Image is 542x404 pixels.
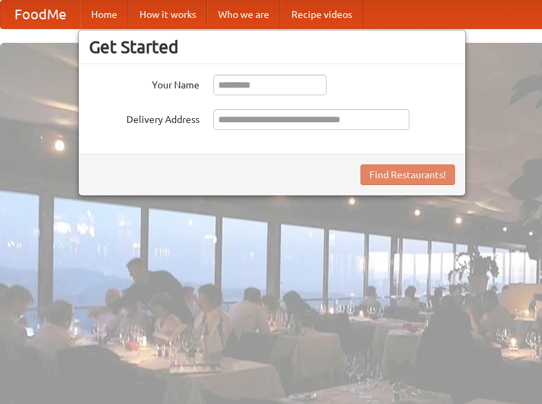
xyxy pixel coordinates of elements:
[89,75,200,92] label: Your Name
[89,37,455,57] h3: Get Started
[1,1,80,28] a: FoodMe
[360,164,455,185] button: Find Restaurants!
[207,1,280,28] a: Who we are
[89,109,200,126] label: Delivery Address
[128,1,207,28] a: How it works
[280,1,363,28] a: Recipe videos
[80,1,128,28] a: Home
